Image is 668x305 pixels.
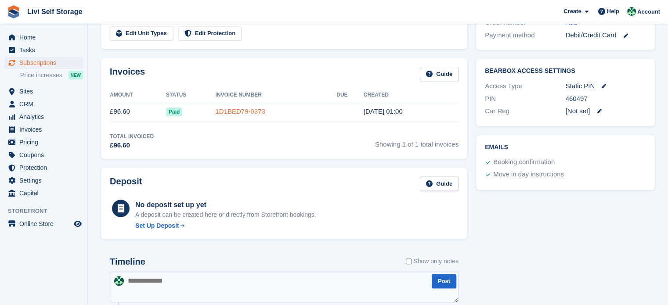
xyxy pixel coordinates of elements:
[19,218,72,230] span: Online Store
[4,85,83,97] a: menu
[485,81,566,91] div: Access Type
[4,149,83,161] a: menu
[110,26,173,41] a: Edit Unit Types
[20,71,62,79] span: Price increases
[19,161,72,174] span: Protection
[19,174,72,187] span: Settings
[364,108,403,115] time: 2025-09-13 00:00:35 UTC
[19,123,72,136] span: Invoices
[69,71,83,79] div: NEW
[7,5,20,18] img: stora-icon-8386f47178a22dfd0bd8f6a31ec36ba5ce8667c1dd55bd0f319d3a0aa187defe.svg
[110,257,145,267] h2: Timeline
[493,157,555,168] div: Booking confirmation
[215,88,336,102] th: Invoice Number
[485,144,646,151] h2: Emails
[432,274,456,288] button: Post
[4,31,83,43] a: menu
[19,149,72,161] span: Coupons
[215,108,265,115] a: 1D1BED79-0373
[4,111,83,123] a: menu
[114,276,124,286] img: Accounts
[178,26,242,41] a: Edit Protection
[19,98,72,110] span: CRM
[24,4,86,19] a: Livi Self Storage
[420,176,459,191] a: Guide
[135,221,316,230] a: Set Up Deposit
[4,98,83,110] a: menu
[166,108,182,116] span: Paid
[4,123,83,136] a: menu
[135,221,179,230] div: Set Up Deposit
[566,106,646,116] div: [Not set]
[4,187,83,199] a: menu
[19,31,72,43] span: Home
[110,140,154,151] div: £96.60
[110,102,166,122] td: £96.60
[566,81,646,91] div: Static PIN
[485,68,646,75] h2: BearBox Access Settings
[364,88,459,102] th: Created
[110,67,145,81] h2: Invoices
[406,257,459,266] label: Show only notes
[485,94,566,104] div: PIN
[627,7,636,16] img: Accounts
[19,57,72,69] span: Subscriptions
[166,88,215,102] th: Status
[20,70,83,80] a: Price increases NEW
[110,176,142,191] h2: Deposit
[485,30,566,40] div: Payment method
[563,7,581,16] span: Create
[135,210,316,219] p: A deposit can be created here or directly from Storefront bookings.
[493,169,564,180] div: Move in day instructions
[135,200,316,210] div: No deposit set up yet
[8,207,87,215] span: Storefront
[375,133,459,151] span: Showing 1 of 1 total invoices
[420,67,459,81] a: Guide
[19,85,72,97] span: Sites
[19,187,72,199] span: Capital
[4,161,83,174] a: menu
[336,88,364,102] th: Due
[72,219,83,229] a: Preview store
[406,257,412,266] input: Show only notes
[4,136,83,148] a: menu
[110,88,166,102] th: Amount
[19,111,72,123] span: Analytics
[110,133,154,140] div: Total Invoiced
[4,174,83,187] a: menu
[485,106,566,116] div: Car Reg
[607,7,619,16] span: Help
[566,30,646,40] div: Debit/Credit Card
[19,136,72,148] span: Pricing
[4,57,83,69] a: menu
[4,44,83,56] a: menu
[4,218,83,230] a: menu
[566,94,646,104] div: 460497
[19,44,72,56] span: Tasks
[637,7,660,16] span: Account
